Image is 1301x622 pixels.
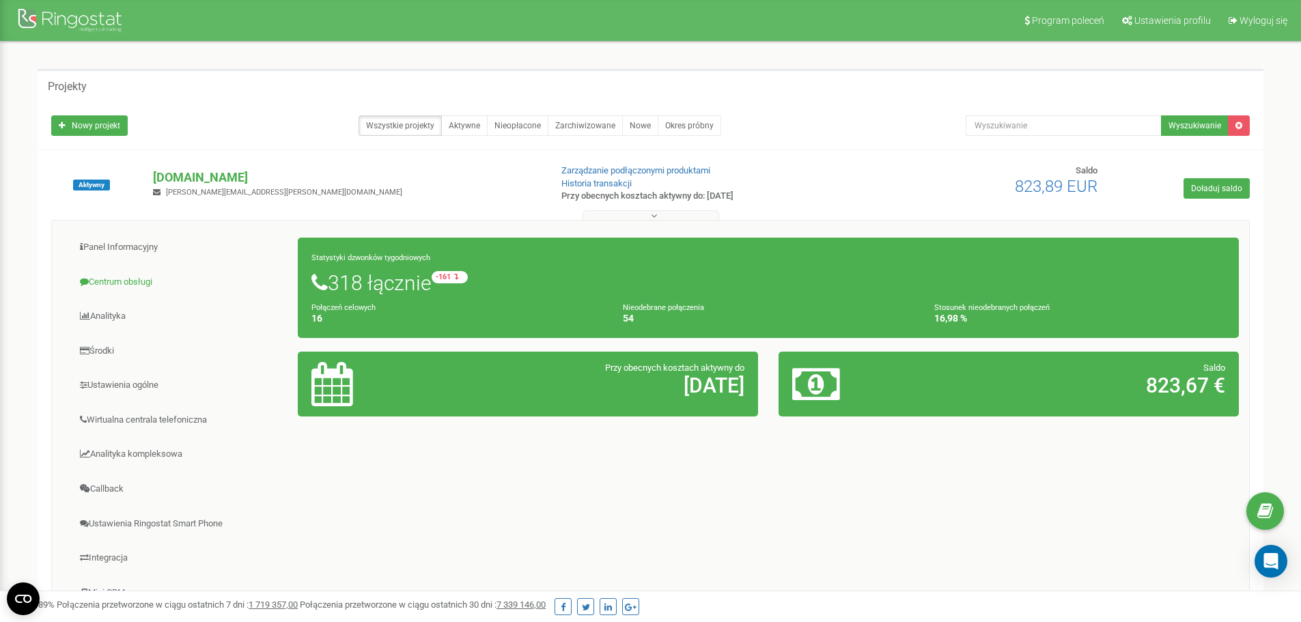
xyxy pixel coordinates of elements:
span: Ustawienia profilu [1134,15,1211,26]
h5: Projekty [48,81,87,93]
a: Nieopłacone [487,115,548,136]
div: Open Intercom Messenger [1255,545,1287,578]
span: Saldo [1203,363,1225,373]
small: Połączeń celowych [311,303,376,312]
input: Wyszukiwanie [966,115,1162,136]
p: Przy obecnych kosztach aktywny do: [DATE] [561,190,845,203]
h2: [DATE] [462,374,744,397]
span: Aktywny [73,180,110,190]
a: Nowy projekt [51,115,128,136]
span: Przy obecnych kosztach aktywny do [605,363,744,373]
small: Statystyki dzwonków tygodniowych [311,253,430,262]
p: [DOMAIN_NAME] [153,169,539,186]
span: Wyloguj się [1240,15,1287,26]
span: Program poleceń [1032,15,1104,26]
small: Nieodebrane połączenia [623,303,704,312]
a: Ustawienia ogólne [62,369,298,402]
a: Analityka [62,300,298,333]
span: [PERSON_NAME][EMAIL_ADDRESS][PERSON_NAME][DOMAIN_NAME] [166,188,402,197]
a: Nowe [622,115,658,136]
h4: 54 [623,313,914,324]
small: Stosunek nieodebranych połączeń [934,303,1050,312]
button: Wyszukiwanie [1161,115,1229,136]
span: Połączenia przetworzone w ciągu ostatnich 30 dni : [300,599,546,610]
a: Centrum obsługi [62,266,298,299]
a: Mini CRM [62,576,298,610]
a: Aktywne [441,115,488,136]
a: Wirtualna centrala telefoniczna [62,404,298,437]
h1: 318 łącznie [311,271,1225,294]
a: Historia transakcji [561,178,632,188]
a: Wszystkie projekty [359,115,442,136]
span: Połączenia przetworzone w ciągu ostatnich 7 dni : [57,599,298,610]
a: Zarządzanie podłączonymi produktami [561,165,710,175]
u: 1 719 357,00 [249,599,298,610]
a: Ustawienia Ringostat Smart Phone [62,507,298,541]
a: Doładuj saldo [1184,178,1250,199]
button: Open CMP widget [7,582,40,615]
a: Środki [62,335,298,368]
a: Analityka kompleksowa [62,438,298,471]
a: Zarchiwizowane [548,115,623,136]
a: Panel Informacyjny [62,231,298,264]
a: Callback [62,472,298,506]
h2: 823,67 € [943,374,1225,397]
span: 823,89 EUR [1015,177,1097,196]
span: Saldo [1076,165,1097,175]
h4: 16,98 % [934,313,1225,324]
u: 7 339 146,00 [496,599,546,610]
h4: 16 [311,313,602,324]
a: Integracja [62,541,298,575]
a: Okres próbny [658,115,721,136]
small: -161 [432,271,468,283]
